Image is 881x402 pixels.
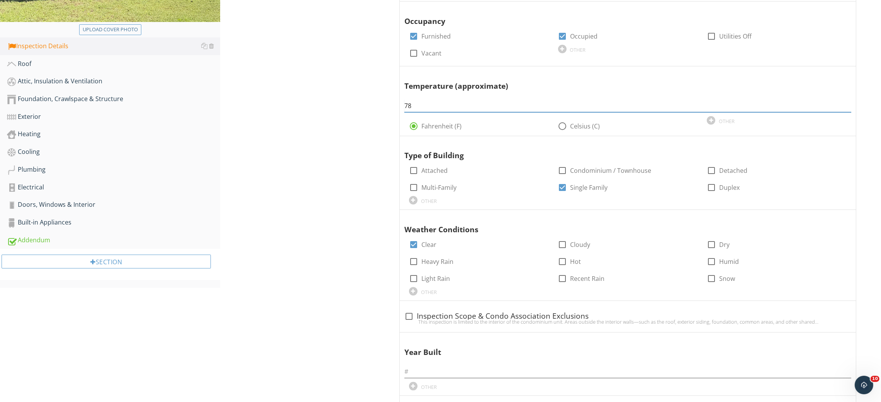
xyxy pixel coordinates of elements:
[7,41,220,51] div: Inspection Details
[404,5,829,27] div: Occupancy
[719,118,735,124] div: OTHER
[719,258,739,265] label: Humid
[7,235,220,245] div: Addendum
[421,122,462,130] label: Fahrenheit (F)
[570,122,600,130] label: Celsius (C)
[570,167,652,174] label: Condominium / Townhouse
[421,32,451,40] label: Furnished
[404,100,851,112] input: #
[421,49,441,57] label: Vacant
[7,129,220,139] div: Heating
[7,112,220,122] div: Exterior
[421,198,437,204] div: OTHER
[570,47,586,53] div: OTHER
[421,258,453,265] label: Heavy Rain
[871,376,879,382] span: 10
[719,167,747,174] label: Detached
[404,213,829,235] div: Weather Conditions
[570,241,591,248] label: Cloudy
[404,139,829,162] div: Type of Building
[719,32,752,40] label: Utilities Off
[79,24,141,35] button: Upload cover photo
[7,165,220,175] div: Plumbing
[719,184,740,191] label: Duplex
[421,184,457,191] label: Multi-Family
[7,200,220,210] div: Doors, Windows & Interior
[404,69,829,92] div: Temperature (approximate)
[7,94,220,104] div: Foundation, Crawlspace & Structure
[421,275,450,282] label: Light Rain
[421,241,436,248] label: Clear
[404,319,851,325] div: This inspection is limited to the interior of the condominium unit. Areas outside the interior wa...
[570,275,605,282] label: Recent Rain
[570,184,608,191] label: Single Family
[719,275,735,282] label: Snow
[7,218,220,228] div: Built-in Appliances
[421,167,448,174] label: Attached
[83,26,138,34] div: Upload cover photo
[855,376,873,394] iframe: Intercom live chat
[7,76,220,86] div: Attic, Insulation & Ventilation
[570,258,581,265] label: Hot
[7,182,220,193] div: Electrical
[421,384,437,390] div: OTHER
[421,289,437,295] div: OTHER
[570,32,598,40] label: Occupied
[2,255,211,269] div: Section
[719,241,730,248] label: Dry
[404,336,829,358] div: Year Built
[404,365,851,378] input: #
[7,59,220,69] div: Roof
[7,147,220,157] div: Cooling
